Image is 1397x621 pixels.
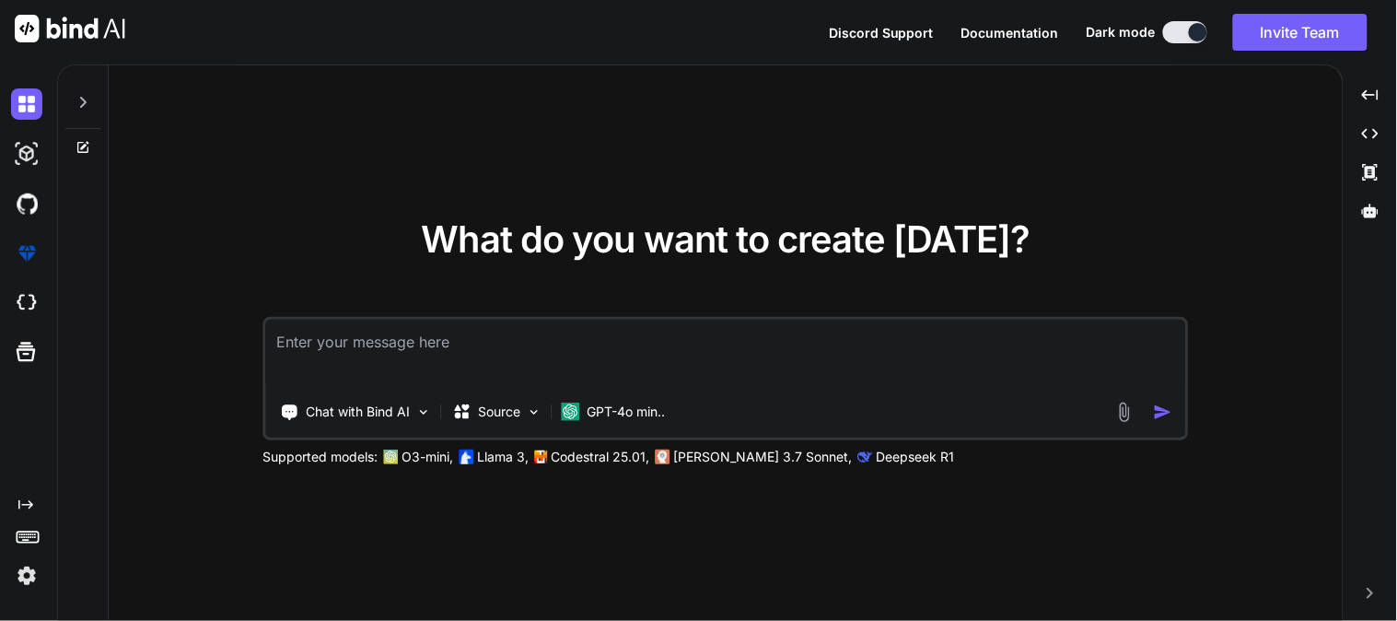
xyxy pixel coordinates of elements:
[15,15,125,42] img: Bind AI
[263,448,378,466] p: Supported models:
[829,25,934,41] span: Discord Support
[384,450,399,464] img: GPT-4
[478,448,530,466] p: Llama 3,
[11,238,42,269] img: premium
[961,23,1059,42] button: Documentation
[479,403,521,421] p: Source
[674,448,853,466] p: [PERSON_NAME] 3.7 Sonnet,
[11,88,42,120] img: darkChat
[1233,14,1368,51] button: Invite Team
[11,560,42,592] img: settings
[11,287,42,319] img: cloudideIcon
[858,450,873,464] img: claude
[877,448,955,466] p: Deepseek R1
[527,404,542,420] img: Pick Models
[961,25,1059,41] span: Documentation
[307,403,411,421] p: Chat with Bind AI
[416,404,432,420] img: Pick Tools
[11,188,42,219] img: githubDark
[460,450,474,464] img: Llama2
[11,138,42,170] img: darkAi-studio
[588,403,666,421] p: GPT-4o min..
[535,451,548,463] img: Mistral-AI
[402,448,454,466] p: O3-mini,
[829,23,934,42] button: Discord Support
[656,450,670,464] img: claude
[422,217,1030,262] span: What do you want to create [DATE]?
[1114,402,1135,423] img: attachment
[552,448,650,466] p: Codestral 25.01,
[1154,403,1173,422] img: icon
[562,403,580,421] img: GPT-4o mini
[1087,23,1156,41] span: Dark mode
